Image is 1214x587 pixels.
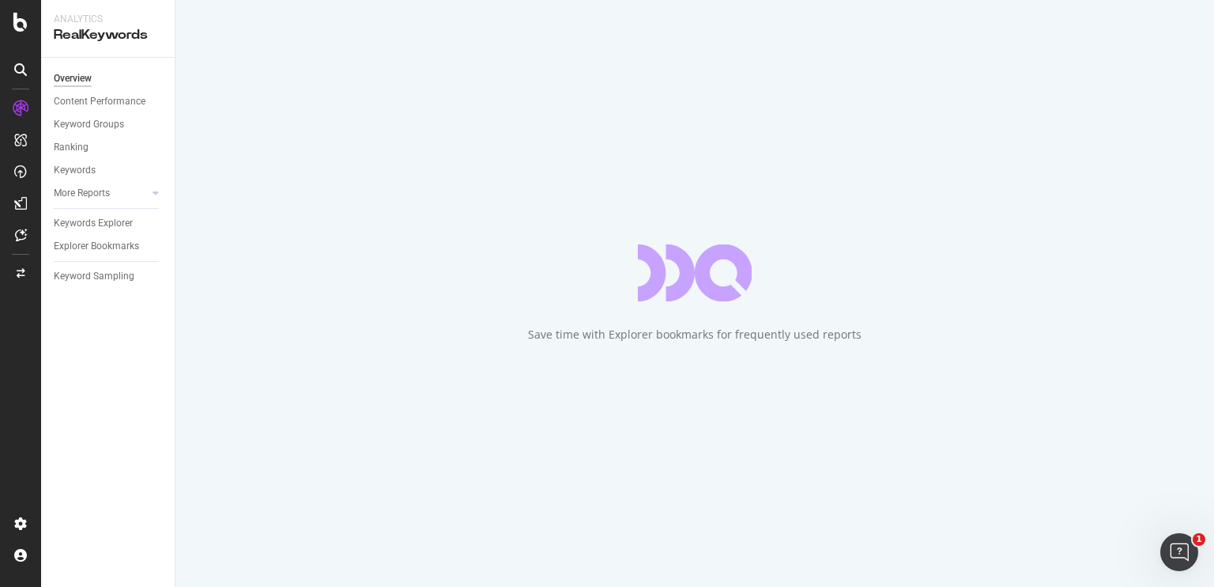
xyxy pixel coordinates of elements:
div: Save time with Explorer bookmarks for frequently used reports [528,327,861,343]
div: Keywords Explorer [54,215,133,232]
div: Analytics [54,13,162,26]
a: Ranking [54,139,164,156]
a: More Reports [54,185,148,202]
div: Explorer Bookmarks [54,238,139,255]
div: Keyword Sampling [54,268,134,285]
div: More Reports [54,185,110,202]
a: Keywords Explorer [54,215,164,232]
span: 1 [1193,533,1205,546]
a: Content Performance [54,93,164,110]
div: Keywords [54,162,96,179]
div: animation [638,244,752,301]
a: Keyword Sampling [54,268,164,285]
div: Overview [54,70,92,87]
div: Ranking [54,139,89,156]
a: Explorer Bookmarks [54,238,164,255]
a: Overview [54,70,164,87]
div: Keyword Groups [54,116,124,133]
a: Keywords [54,162,164,179]
div: Content Performance [54,93,145,110]
iframe: Intercom live chat [1160,533,1198,571]
a: Keyword Groups [54,116,164,133]
div: RealKeywords [54,26,162,44]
